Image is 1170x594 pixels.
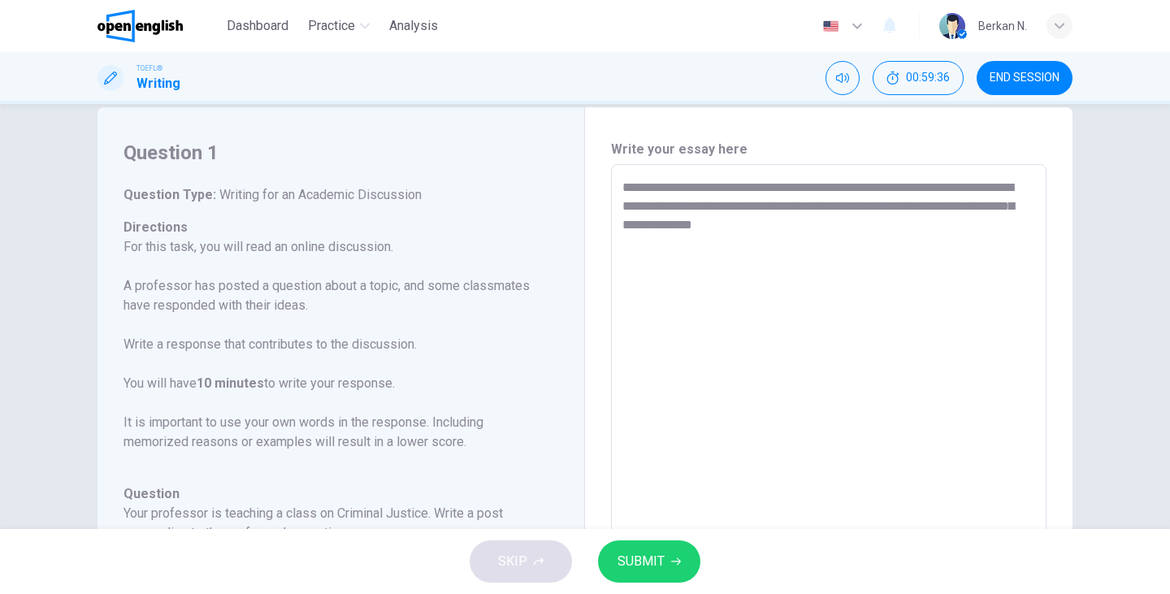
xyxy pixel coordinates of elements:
[301,11,376,41] button: Practice
[383,11,444,41] button: Analysis
[123,140,539,166] h4: Question 1
[123,504,539,543] h6: Your professor is teaching a class on Criminal Justice. Write a post responding to the professor’...
[136,63,162,74] span: TOEFL®
[939,13,965,39] img: Profile picture
[611,140,1046,159] h6: Write your essay here
[389,16,438,36] span: Analysis
[617,550,665,573] span: SUBMIT
[598,540,700,583] button: SUBMIT
[123,218,539,471] h6: Directions
[308,16,355,36] span: Practice
[216,187,422,202] span: Writing for an Academic Discussion
[821,20,841,33] img: en
[873,61,964,95] button: 00:59:36
[97,10,183,42] img: OpenEnglish logo
[197,375,264,391] b: 10 minutes
[97,10,220,42] a: OpenEnglish logo
[978,16,1027,36] div: Berkan N.
[136,74,180,93] h1: Writing
[123,484,539,504] h6: Question
[123,237,539,452] p: For this task, you will read an online discussion. A professor has posted a question about a topi...
[906,72,950,85] span: 00:59:36
[220,11,295,41] button: Dashboard
[123,185,539,205] h6: Question Type :
[873,61,964,95] div: Hide
[227,16,288,36] span: Dashboard
[990,72,1059,85] span: END SESSION
[825,61,860,95] div: Mute
[977,61,1072,95] button: END SESSION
